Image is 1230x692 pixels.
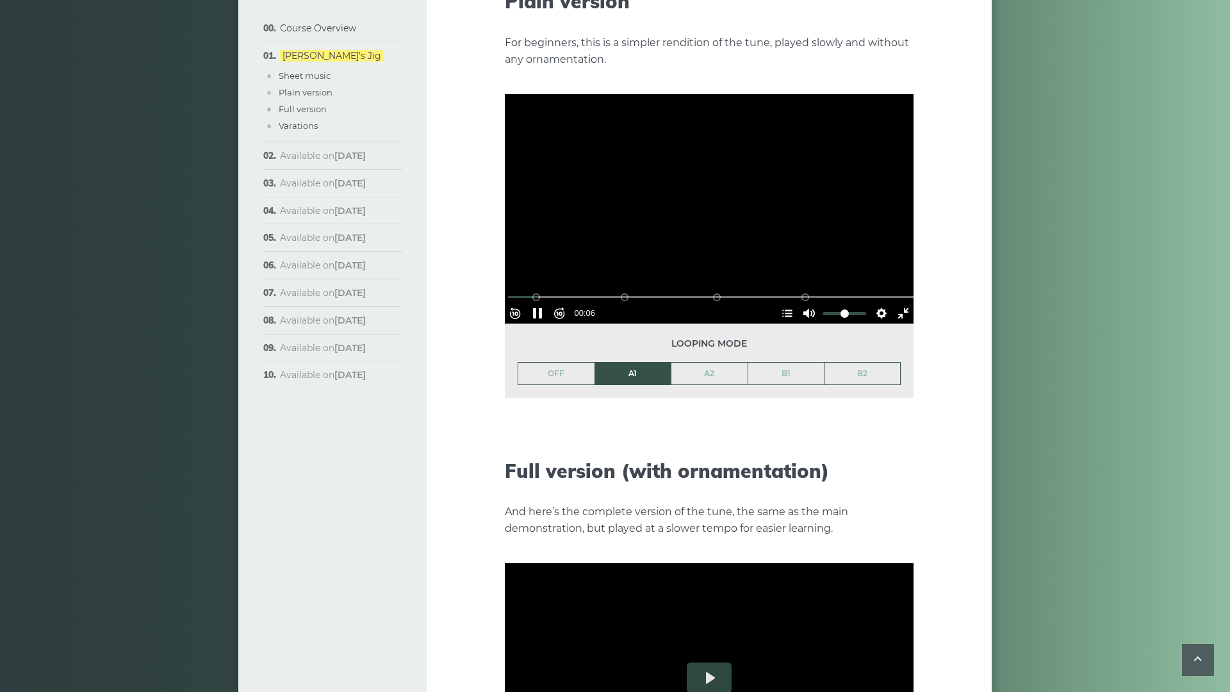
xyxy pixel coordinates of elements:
strong: [DATE] [334,205,366,217]
span: Available on [280,177,366,189]
span: Available on [280,287,366,299]
p: For beginners, this is a simpler rendition of the tune, played slowly and without any ornamentation. [505,35,914,68]
span: Available on [280,315,366,326]
strong: [DATE] [334,369,366,381]
span: Looping mode [518,336,901,351]
a: OFF [518,363,594,384]
span: Available on [280,342,366,354]
a: Varations [279,120,318,131]
span: Available on [280,259,366,271]
strong: [DATE] [334,259,366,271]
a: Course Overview [280,22,356,34]
span: Available on [280,369,366,381]
strong: [DATE] [334,177,366,189]
a: B2 [824,363,900,384]
a: Full version [279,104,327,114]
strong: [DATE] [334,150,366,161]
strong: [DATE] [334,315,366,326]
a: Plain version [279,87,332,97]
span: Available on [280,150,366,161]
h2: Full version (with ornamentation) [505,459,914,482]
strong: [DATE] [334,342,366,354]
a: B1 [748,363,824,384]
span: Available on [280,232,366,243]
p: And here’s the complete version of the tune, the same as the main demonstration, but played at a ... [505,504,914,537]
a: [PERSON_NAME]’s Jig [280,50,384,62]
a: Sheet music [279,70,331,81]
strong: [DATE] [334,287,366,299]
strong: [DATE] [334,232,366,243]
span: Available on [280,205,366,217]
a: A2 [671,363,748,384]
